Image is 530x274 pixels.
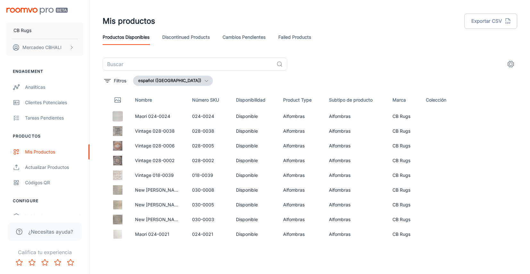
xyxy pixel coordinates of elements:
[231,197,278,212] td: Disponible
[387,227,421,242] td: CB Rugs
[13,256,26,269] button: Rate 1 star
[187,227,231,242] td: 024-0021
[324,212,388,227] td: Alfombras
[187,183,231,197] td: 030-0008
[231,138,278,153] td: Disponible
[324,242,388,256] td: Alfombras
[103,58,274,71] input: Buscar
[135,202,206,207] a: New [PERSON_NAME] 030-0005
[231,109,278,124] td: Disponible
[464,13,517,29] button: Exportar CSV
[387,168,421,183] td: CB Rugs
[13,27,31,34] p: CB Rugs
[135,187,206,193] a: New [PERSON_NAME] 030-0008
[135,128,175,134] a: Vintage 028-0038
[324,197,388,212] td: Alfombras
[135,172,174,178] a: Vintage 018-0039
[278,138,324,153] td: Alfombras
[103,29,149,45] a: Productos disponibles
[187,153,231,168] td: 028-0002
[278,197,324,212] td: Alfombras
[187,109,231,124] td: 024-0024
[135,143,175,148] a: Vintage 028-0006
[324,124,388,138] td: Alfombras
[6,8,68,14] img: Roomvo PRO Beta
[278,183,324,197] td: Alfombras
[387,153,421,168] td: CB Rugs
[324,183,388,197] td: Alfombras
[25,114,83,121] div: Tareas pendientes
[187,212,231,227] td: 030-0003
[231,183,278,197] td: Disponible
[231,242,278,256] td: Disponible
[278,109,324,124] td: Alfombras
[278,212,324,227] td: Alfombras
[324,109,388,124] td: Alfombras
[387,197,421,212] td: CB Rugs
[64,256,77,269] button: Rate 5 star
[6,22,83,39] button: CB Rugs
[278,168,324,183] td: Alfombras
[135,158,175,163] a: Vintage 028-0002
[135,113,170,119] a: Maori 024-0024
[187,197,231,212] td: 030-0005
[421,91,460,109] th: Colección
[231,212,278,227] td: Disponible
[387,183,421,197] td: CB Rugs
[25,213,78,220] div: Habitaciones
[114,96,122,104] svg: Thumbnail
[135,231,169,237] a: Maori 024-0021
[130,91,187,109] th: Nombre
[25,99,83,106] div: Clientes potenciales
[187,138,231,153] td: 028-0005
[278,153,324,168] td: Alfombras
[223,29,265,45] a: Cambios pendientes
[25,84,83,91] div: Analíticas
[114,77,126,84] p: Filtros
[25,179,83,186] div: Códigos QR
[278,91,324,109] th: Product Type
[278,29,311,45] a: Failed Products
[231,227,278,242] td: Disponible
[231,168,278,183] td: Disponible
[324,91,388,109] th: Subtipo de producto
[28,228,73,236] span: ¿Necesitas ayuda?
[324,138,388,153] td: Alfombras
[25,148,83,155] div: Mis productos
[504,58,517,71] button: settings
[387,212,421,227] td: CB Rugs
[162,29,210,45] a: Discontinued Products
[324,168,388,183] td: Alfombras
[324,153,388,168] td: Alfombras
[22,44,62,51] p: Mercadeo CBHALI
[278,242,324,256] td: Alfombras
[231,153,278,168] td: Disponible
[187,242,231,256] td: 002-0022
[387,138,421,153] td: CB Rugs
[133,76,213,86] button: español ([GEOGRAPHIC_DATA])
[103,15,155,27] h1: Mis productos
[387,124,421,138] td: CB Rugs
[231,91,278,109] th: Disponibilidad
[6,39,83,56] button: Mercadeo CBHALI
[135,217,206,222] a: New [PERSON_NAME] 030-0003
[187,91,231,109] th: Número SKU
[387,109,421,124] td: CB Rugs
[103,76,128,86] button: filter
[25,164,83,171] div: Actualizar productos
[187,168,231,183] td: 018-0039
[278,124,324,138] td: Alfombras
[26,256,38,269] button: Rate 2 star
[324,227,388,242] td: Alfombras
[5,248,84,256] p: Califica tu experiencia
[51,256,64,269] button: Rate 4 star
[187,124,231,138] td: 028-0038
[278,227,324,242] td: Alfombras
[38,256,51,269] button: Rate 3 star
[387,242,421,256] td: CB Rugs
[387,91,421,109] th: Marca
[231,124,278,138] td: Disponible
